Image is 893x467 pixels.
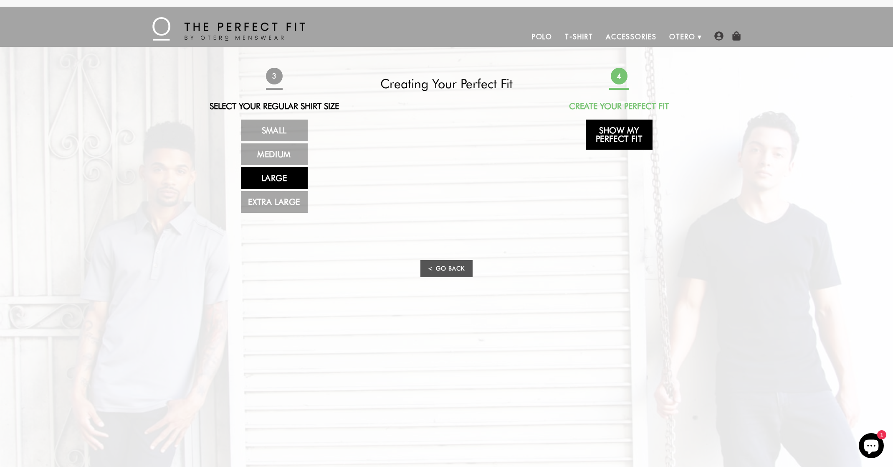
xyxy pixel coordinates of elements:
a: Otero [663,27,702,47]
h2: Create Your Perfect Fit [545,101,693,111]
span: 4 [610,67,627,85]
a: Large [241,167,308,189]
img: shopping-bag-icon.png [732,31,741,41]
img: user-account-icon.png [714,31,724,41]
span: 3 [265,67,283,85]
inbox-online-store-chat: Shopify online store chat [856,433,886,460]
a: Medium [241,143,308,165]
h2: Select Your Regular Shirt Size [200,101,348,111]
a: Extra Large [241,191,308,213]
h2: Creating Your Perfect Fit [373,76,521,91]
a: Show My Perfect Fit [586,120,653,150]
a: < Go Back [420,260,472,277]
a: T-Shirt [559,27,599,47]
a: Accessories [600,27,663,47]
a: Small [241,120,308,141]
a: Polo [526,27,559,47]
img: The Perfect Fit - by Otero Menswear - Logo [152,17,305,41]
